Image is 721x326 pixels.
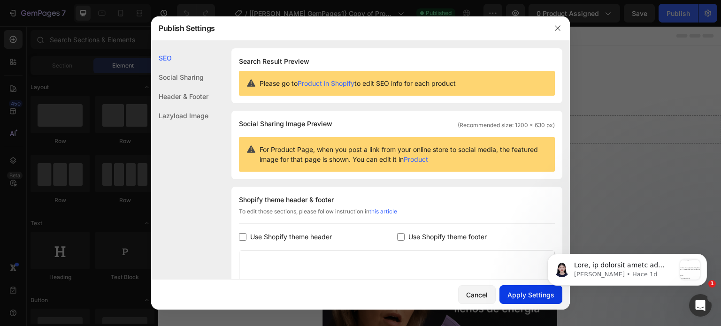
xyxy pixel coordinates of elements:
div: Lazyload Image [151,106,208,125]
h1: Search Result Preview [239,56,555,67]
div: Social Sharing [151,68,208,87]
a: this article [369,208,397,215]
span: Use Shopify theme footer [408,231,487,243]
p: Message from Alice, sent Hace 1d [41,35,142,44]
a: Product [404,155,428,163]
span: Use Shopify theme header [250,231,332,243]
button: Apply Settings [499,285,562,304]
a: Product in Shopify [298,79,354,87]
div: Drop element here [262,99,312,107]
div: Cancel [466,290,488,300]
div: Header & Footer [151,87,208,106]
span: Please go to to edit SEO info for each product [260,78,456,88]
iframe: Intercom notifications mensaje [533,235,721,301]
div: Publish Settings [151,16,545,40]
span: (Recommended size: 1200 x 630 px) [458,121,555,129]
div: SEO [151,48,208,68]
iframe: Intercom live chat [689,294,712,317]
span: 1 [708,280,716,288]
div: Apply Settings [507,290,554,300]
div: To edit those sections, please follow instruction in [239,207,555,224]
span: Social Sharing Image Preview [239,118,332,129]
div: Shopify theme header & footer [239,194,555,205]
span: For Product Page, when you post a link from your online store to social media, the featured image... [260,144,547,164]
button: Cancel [458,285,496,304]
